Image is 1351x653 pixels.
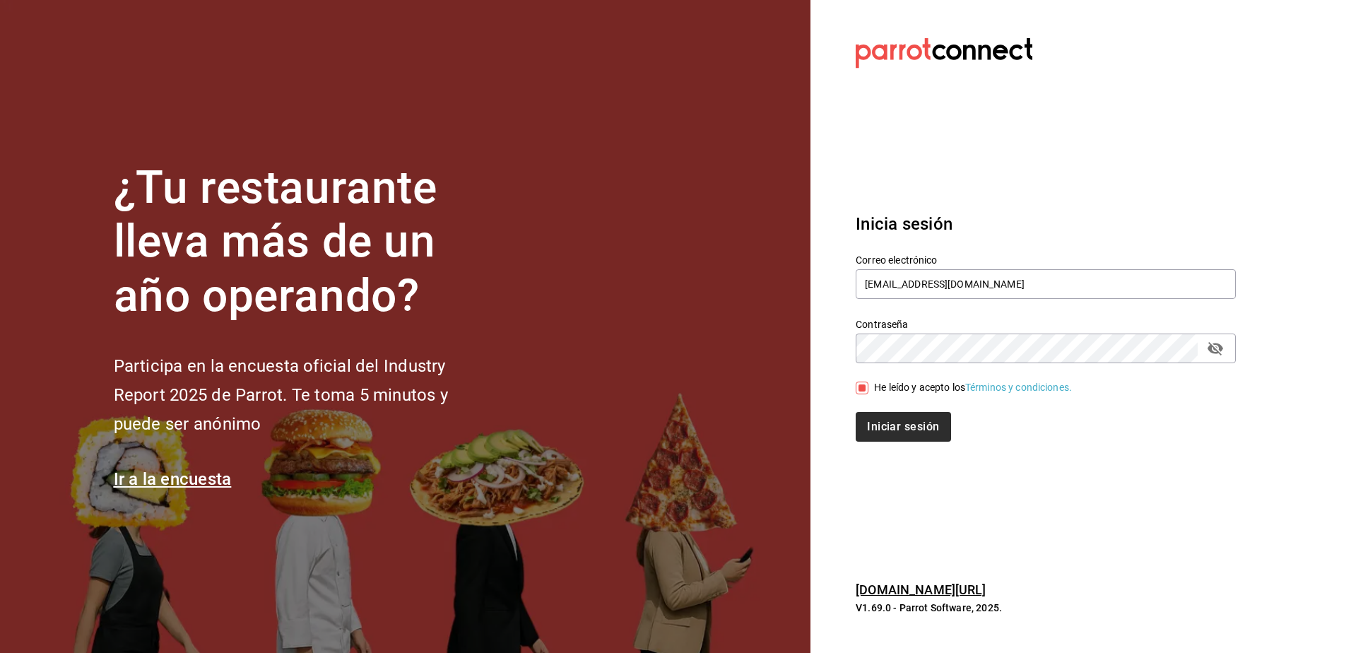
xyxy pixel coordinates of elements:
[856,319,1236,329] label: Contraseña
[856,582,986,597] a: [DOMAIN_NAME][URL]
[856,412,950,442] button: Iniciar sesión
[874,380,1072,395] div: He leído y acepto los
[114,469,232,489] a: Ir a la encuesta
[856,601,1236,615] p: V1.69.0 - Parrot Software, 2025.
[856,269,1236,299] input: Ingresa tu correo electrónico
[1203,336,1227,360] button: passwordField
[114,352,495,438] h2: Participa en la encuesta oficial del Industry Report 2025 de Parrot. Te toma 5 minutos y puede se...
[856,211,1236,237] h3: Inicia sesión
[114,161,495,324] h1: ¿Tu restaurante lleva más de un año operando?
[965,382,1072,393] a: Términos y condiciones.
[856,254,1236,264] label: Correo electrónico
